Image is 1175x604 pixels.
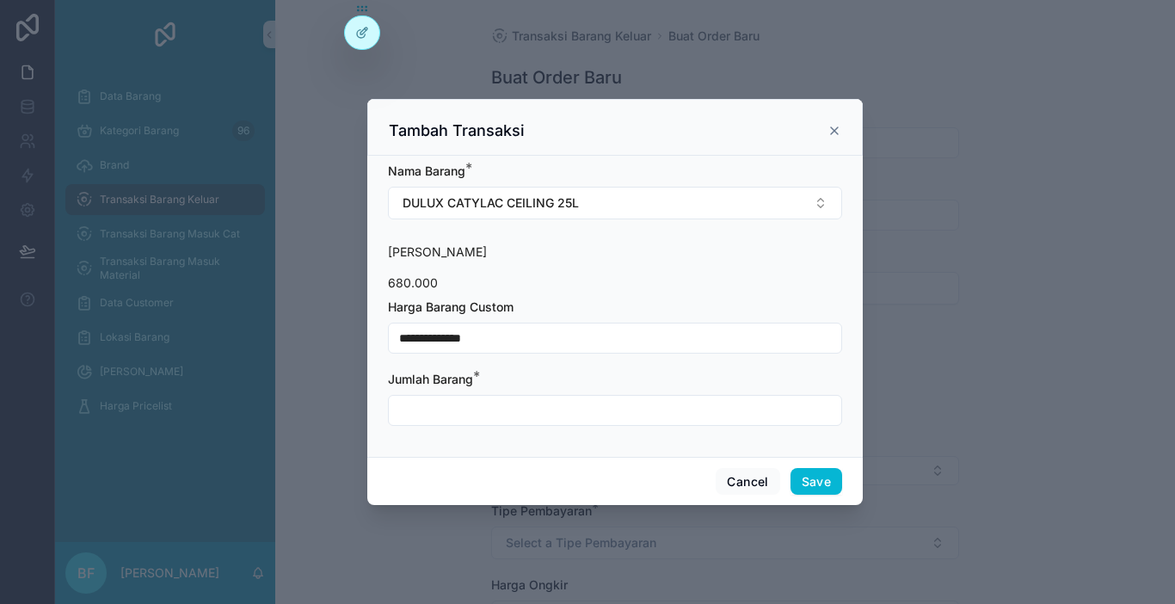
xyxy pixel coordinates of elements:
[388,275,438,290] span: 680.000
[403,194,579,212] span: DULUX CATYLAC CEILING 25L
[388,163,465,178] span: Nama Barang
[389,120,525,141] h3: Tambah Transaksi
[791,468,842,496] button: Save
[388,244,487,259] span: [PERSON_NAME]
[388,299,514,314] span: Harga Barang Custom
[388,187,842,219] button: Select Button
[716,468,779,496] button: Cancel
[388,372,473,386] span: Jumlah Barang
